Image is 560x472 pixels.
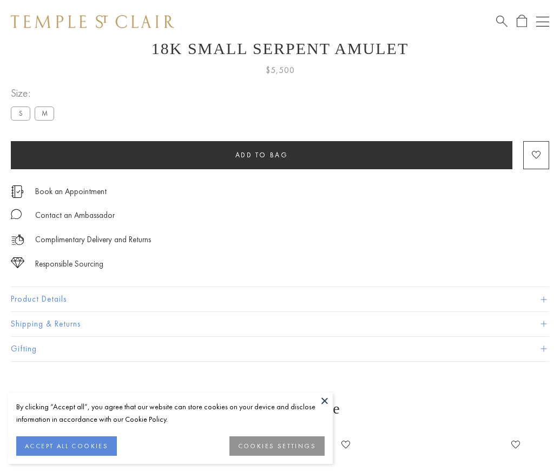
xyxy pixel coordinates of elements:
button: ACCEPT ALL COOKIES [16,436,117,456]
span: $5,500 [266,63,295,77]
div: Responsible Sourcing [35,257,103,271]
a: Book an Appointment [35,185,107,197]
span: Size: [11,84,58,102]
button: Gifting [11,337,549,361]
button: Shipping & Returns [11,312,549,336]
a: Open Shopping Bag [517,15,527,28]
img: Temple St. Clair [11,15,174,28]
button: Product Details [11,287,549,311]
div: Contact an Ambassador [35,209,115,222]
img: icon_delivery.svg [11,233,24,247]
div: By clicking “Accept all”, you agree that our website can store cookies on your device and disclos... [16,401,325,426]
p: Complimentary Delivery and Returns [35,233,151,247]
button: Add to bag [11,141,512,169]
label: M [35,107,54,120]
img: icon_appointment.svg [11,185,24,198]
button: COOKIES SETTINGS [229,436,325,456]
button: Open navigation [536,15,549,28]
label: S [11,107,30,120]
span: Add to bag [235,150,288,159]
a: Search [496,15,508,28]
img: icon_sourcing.svg [11,257,24,268]
img: MessageIcon-01_2.svg [11,209,22,220]
h1: 18K Small Serpent Amulet [11,39,549,58]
